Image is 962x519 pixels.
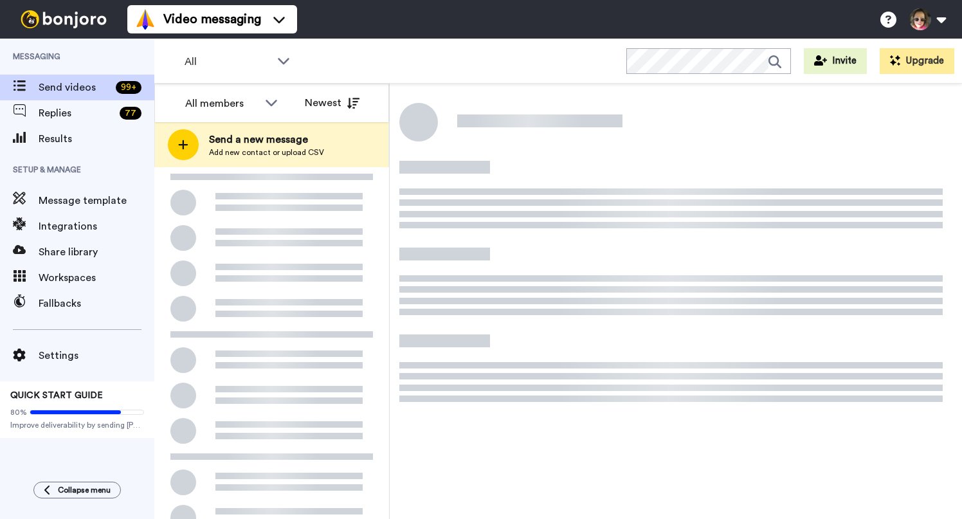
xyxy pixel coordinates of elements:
div: 99 + [116,81,141,94]
span: Send videos [39,80,111,95]
img: vm-color.svg [135,9,156,30]
button: Invite [804,48,867,74]
span: QUICK START GUIDE [10,391,103,400]
div: 77 [120,107,141,120]
img: bj-logo-header-white.svg [15,10,112,28]
span: Results [39,131,154,147]
span: Collapse menu [58,485,111,495]
span: Settings [39,348,154,363]
div: All members [185,96,259,111]
span: Improve deliverability by sending [PERSON_NAME]’s from your own email [10,420,144,430]
span: Integrations [39,219,154,234]
button: Upgrade [880,48,954,74]
span: All [185,54,271,69]
button: Newest [295,90,369,116]
span: Fallbacks [39,296,154,311]
span: Video messaging [163,10,261,28]
span: Add new contact or upload CSV [209,147,324,158]
button: Collapse menu [33,482,121,498]
span: Send a new message [209,132,324,147]
span: Workspaces [39,270,154,286]
span: 80% [10,407,27,417]
span: Message template [39,193,154,208]
span: Replies [39,105,114,121]
span: Share library [39,244,154,260]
